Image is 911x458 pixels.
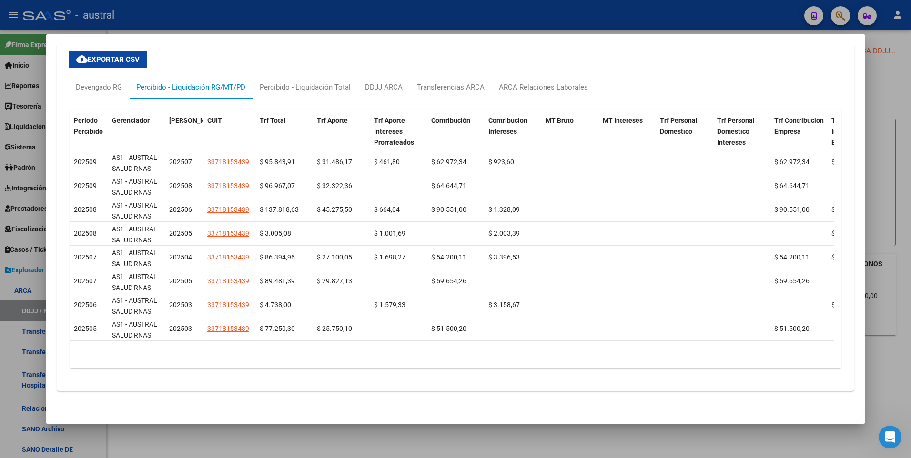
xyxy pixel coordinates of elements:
datatable-header-cell: Trf Personal Domestico [656,110,713,152]
span: 202508 [169,182,192,189]
span: $ 3.396,53 [831,253,863,261]
span: AS1 - AUSTRAL SALUD RNAS [112,225,157,244]
span: $ 461,80 [374,158,400,166]
span: $ 664,04 [374,206,400,213]
span: 33718153439 [207,301,249,309]
span: $ 90.551,00 [431,206,466,213]
span: $ 137.818,63 [260,206,299,213]
span: AS1 - AUSTRAL SALUD RNAS [112,178,157,196]
span: $ 51.500,20 [774,325,810,332]
datatable-header-cell: CUIT [203,110,256,152]
span: Gerenciador [112,117,150,124]
span: Trf Aporte [317,117,348,124]
span: 33718153439 [207,229,249,237]
span: Trf Total [260,117,286,124]
span: 202505 [74,325,97,332]
span: CUIT [207,117,222,124]
span: $ 1.579,33 [374,301,405,309]
span: 33718153439 [207,206,249,213]
div: Devengado RG [76,82,122,92]
span: $ 62.972,34 [431,158,466,166]
span: $ 32.322,36 [317,182,352,189]
span: $ 29.827,13 [317,277,352,285]
button: Exportar CSV [69,51,147,68]
span: $ 45.275,50 [317,206,352,213]
div: Aportes y Contribuciones del Afiliado: 23431783754 [57,28,854,391]
span: AS1 - AUSTRAL SALUD RNAS [112,273,157,291]
div: Percibido - Liquidación RG/MT/PD [136,82,245,92]
span: 202506 [74,301,97,309]
span: $ 3.396,53 [488,253,520,261]
span: $ 3.158,67 [488,301,520,309]
span: $ 59.654,26 [431,277,466,285]
span: Trf Personal Domestico Intereses [717,117,755,146]
span: 202504 [169,253,192,261]
span: 33718153439 [207,325,249,332]
datatable-header-cell: Contribucion Intereses [485,110,542,152]
span: 33718153439 [207,277,249,285]
span: 202505 [169,277,192,285]
span: 33718153439 [207,182,249,189]
span: $ 86.394,96 [260,253,295,261]
span: AS1 - AUSTRAL SALUD RNAS [112,320,157,339]
datatable-header-cell: Trf Aporte Intereses Prorrateados [370,110,427,152]
span: 202508 [74,229,97,237]
iframe: Intercom live chat [879,426,901,448]
span: AS1 - AUSTRAL SALUD RNAS [112,154,157,172]
datatable-header-cell: Período Devengado [165,110,203,152]
datatable-header-cell: MT Bruto [542,110,599,152]
datatable-header-cell: Trf Contribucion Intereses Empresa [828,110,885,152]
span: $ 1.328,09 [831,206,863,213]
span: Exportar CSV [76,55,140,64]
span: Trf Contribucion Intereses Empresa [831,117,881,146]
datatable-header-cell: Trf Aporte [313,110,370,152]
span: $ 51.500,20 [431,325,466,332]
span: $ 54.200,11 [431,253,466,261]
span: 202509 [74,182,97,189]
span: $ 1.001,69 [374,229,405,237]
span: $ 90.551,00 [774,206,810,213]
span: Contribucion Intereses [488,117,527,135]
span: $ 95.843,91 [260,158,295,166]
span: Trf Aporte Intereses Prorrateados [374,117,414,146]
span: $ 4.738,00 [260,301,291,309]
span: $ 89.481,39 [260,277,295,285]
span: 202508 [74,206,97,213]
mat-icon: cloud_download [76,53,88,65]
datatable-header-cell: Trf Contribucion Empresa [770,110,828,152]
span: $ 923,60 [831,158,857,166]
span: $ 27.100,05 [317,253,352,261]
span: 33718153439 [207,253,249,261]
span: MT Intereses [603,117,643,124]
span: $ 62.972,34 [774,158,810,166]
span: $ 1.698,27 [374,253,405,261]
div: DDJJ ARCA [365,82,403,92]
div: Percibido - Liquidación Total [260,82,351,92]
span: Trf Contribucion Empresa [774,117,824,135]
span: 202503 [169,325,192,332]
span: $ 59.654,26 [774,277,810,285]
span: [PERSON_NAME] [169,117,221,124]
span: 202503 [169,301,192,309]
datatable-header-cell: Gerenciador [108,110,165,152]
span: $ 25.750,10 [317,325,352,332]
span: AS1 - AUSTRAL SALUD RNAS [112,201,157,220]
datatable-header-cell: MT Intereses [599,110,656,152]
span: $ 3.158,67 [831,301,863,309]
span: Trf Personal Domestico [660,117,698,135]
span: $ 31.486,17 [317,158,352,166]
span: $ 923,60 [488,158,514,166]
span: $ 77.250,30 [260,325,295,332]
span: $ 64.644,71 [431,182,466,189]
span: $ 2.003,39 [831,229,863,237]
span: $ 64.644,71 [774,182,810,189]
span: 202507 [169,158,192,166]
span: 202506 [169,206,192,213]
datatable-header-cell: Trf Personal Domestico Intereses [713,110,770,152]
span: Contribución [431,117,470,124]
span: $ 96.967,07 [260,182,295,189]
span: AS1 - AUSTRAL SALUD RNAS [112,297,157,315]
span: 33718153439 [207,158,249,166]
span: 202505 [169,229,192,237]
datatable-header-cell: Período Percibido [70,110,108,152]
